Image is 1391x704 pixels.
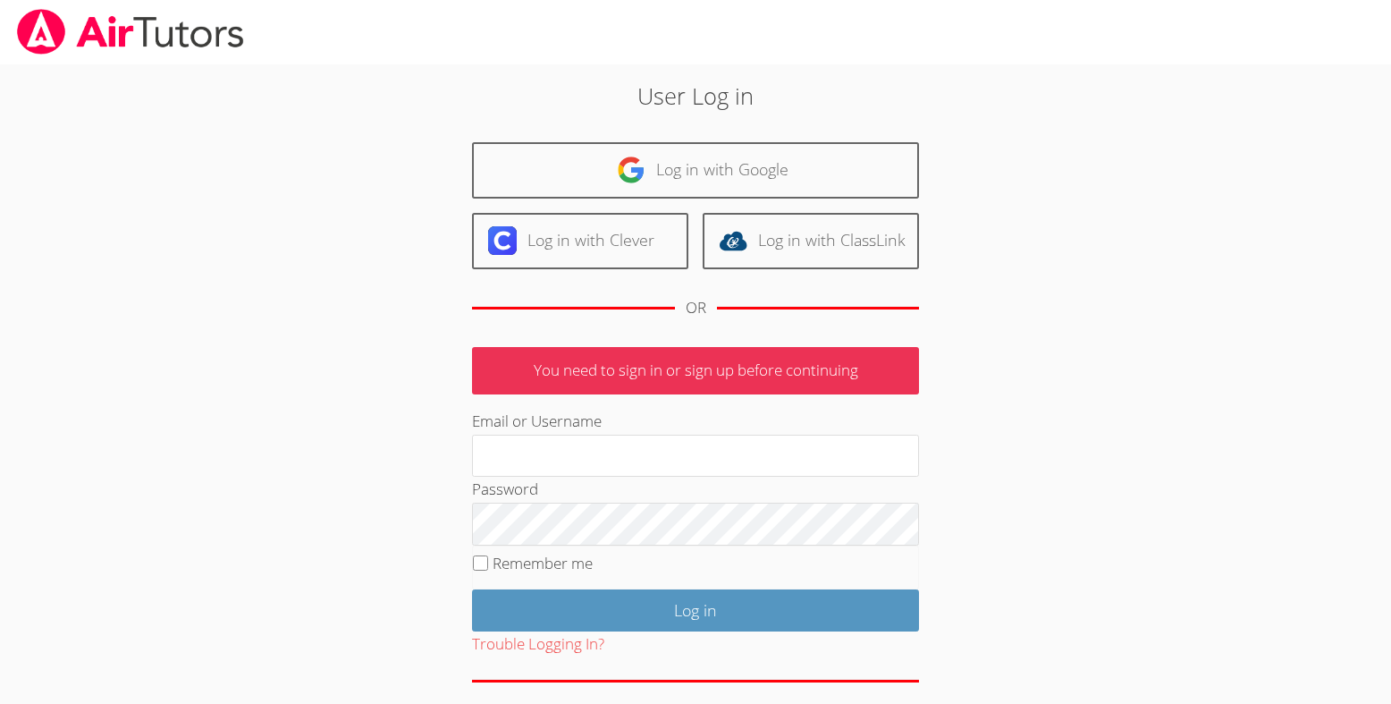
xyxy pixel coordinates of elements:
[472,347,919,394] p: You need to sign in or sign up before continuing
[472,589,919,632] input: Log in
[472,479,538,499] label: Password
[686,295,706,321] div: OR
[617,156,645,184] img: google-logo-50288ca7cdecda66e5e0955fdab243c47b7ad437acaf1139b6f446037453330a.svg
[15,9,246,55] img: airtutors_banner-c4298cdbf04f3fff15de1276eac7730deb9818008684d7c2e4769d2f7ddbe033.png
[719,226,747,255] img: classlink-logo-d6bb404cc1216ec64c9a2012d9dc4662098be43eaf13dc465df04b49fa7ab582.svg
[493,553,593,573] label: Remember me
[488,226,517,255] img: clever-logo-6eab21bc6e7a338710f1a6ff85c0baf02591cd810cc4098c63d3a4b26e2feb20.svg
[703,213,919,269] a: Log in with ClassLink
[472,632,604,657] button: Trouble Logging In?
[320,79,1071,113] h2: User Log in
[472,213,688,269] a: Log in with Clever
[472,411,602,431] label: Email or Username
[472,142,919,199] a: Log in with Google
